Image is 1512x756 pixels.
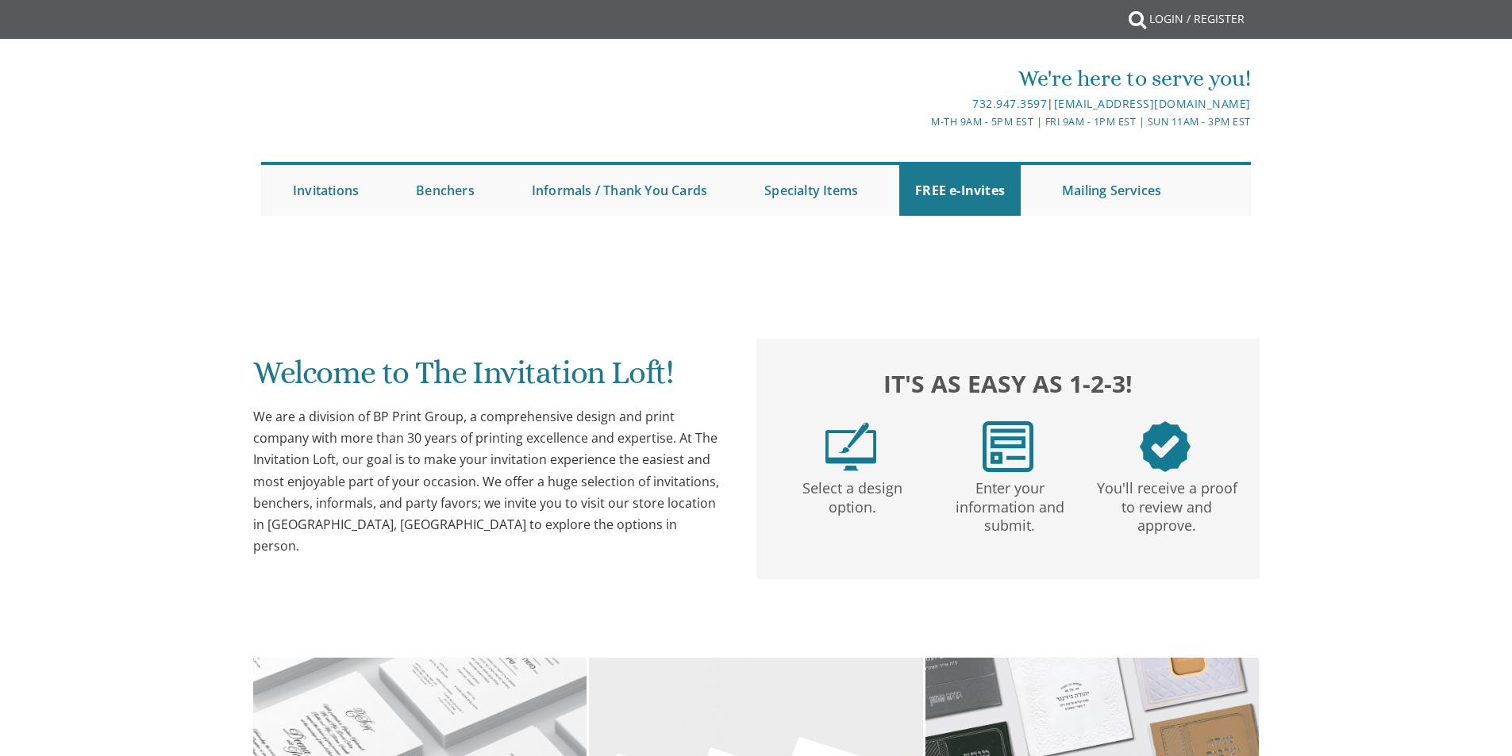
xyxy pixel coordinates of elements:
[983,421,1033,472] img: step2.png
[772,366,1244,401] h2: It's as easy as 1-2-3!
[253,355,725,402] h1: Welcome to The Invitation Loft!
[516,165,723,216] a: Informals / Thank You Cards
[972,96,1047,111] a: 732.947.3597
[592,94,1251,113] div: |
[592,113,1251,130] div: M-Th 9am - 5pm EST | Fri 9am - 1pm EST | Sun 11am - 3pm EST
[934,472,1085,535] p: Enter your information and submit.
[899,165,1021,216] a: FREE e-Invites
[1140,421,1191,472] img: step3.png
[777,472,928,517] p: Select a design option.
[825,421,876,472] img: step1.png
[400,165,491,216] a: Benchers
[592,63,1251,94] div: We're here to serve you!
[1091,472,1242,535] p: You'll receive a proof to review and approve.
[1046,165,1177,216] a: Mailing Services
[1054,96,1251,111] a: [EMAIL_ADDRESS][DOMAIN_NAME]
[748,165,874,216] a: Specialty Items
[277,165,375,216] a: Invitations
[253,406,725,557] div: We are a division of BP Print Group, a comprehensive design and print company with more than 30 y...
